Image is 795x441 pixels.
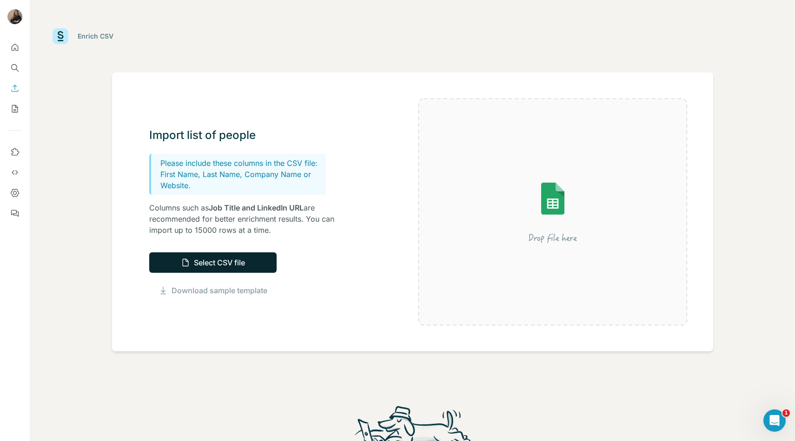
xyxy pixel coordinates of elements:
[160,158,322,169] p: Please include these columns in the CSV file:
[469,156,636,268] img: Surfe Illustration - Drop file here or select below
[149,285,277,296] button: Download sample template
[7,164,22,181] button: Use Surfe API
[7,205,22,222] button: Feedback
[782,409,790,417] span: 1
[7,9,22,24] img: Avatar
[160,169,322,191] p: First Name, Last Name, Company Name or Website.
[7,59,22,76] button: Search
[7,144,22,160] button: Use Surfe on LinkedIn
[149,128,335,143] h3: Import list of people
[763,409,786,432] iframe: Intercom live chat
[53,28,68,44] img: Surfe Logo
[7,100,22,117] button: My lists
[149,252,277,273] button: Select CSV file
[7,39,22,56] button: Quick start
[7,184,22,201] button: Dashboard
[172,285,267,296] a: Download sample template
[149,202,335,236] p: Columns such as are recommended for better enrichment results. You can import up to 15000 rows at...
[209,203,304,212] span: Job Title and LinkedIn URL
[7,80,22,97] button: Enrich CSV
[78,32,113,41] div: Enrich CSV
